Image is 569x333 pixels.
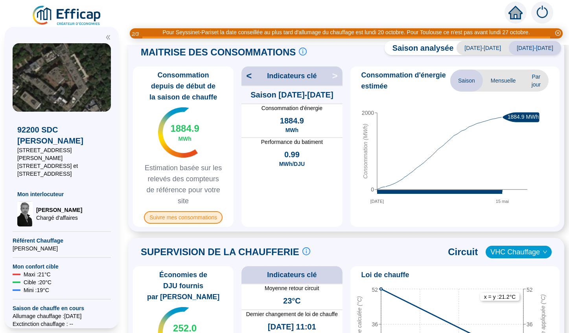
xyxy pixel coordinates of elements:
[13,263,111,270] span: Mon confort cible
[241,310,342,318] span: Dernier changement de loi de chauffe
[141,46,296,59] span: MAITRISE DES CONSOMMATIONS
[31,5,103,27] img: efficap energie logo
[132,31,139,37] i: 2 / 3
[178,135,191,143] span: MWh
[362,124,368,179] tspan: Consommation (MWh)
[158,107,198,158] img: indicateur températures
[483,70,524,92] span: Mensuelle
[170,122,199,135] span: 1884.9
[508,6,523,20] span: home
[105,35,111,40] span: double-left
[527,287,533,293] tspan: 52
[162,28,530,37] div: Pour Seyssinet-Pariset la date conseillée au plus tard d'allumage du chauffage est lundi 20 octob...
[36,206,82,214] span: [PERSON_NAME]
[241,104,342,112] span: Consommation d'énergie
[17,201,33,226] img: Chargé d'affaires
[361,110,374,116] tspan: 2000
[543,250,547,254] span: down
[450,70,483,92] span: Saison
[241,284,342,292] span: Moyenne retour circuit
[371,186,374,193] tspan: 0
[13,237,111,245] span: Référent Chauffage
[283,295,301,306] span: 23°C
[280,115,304,126] span: 1884.9
[267,70,317,81] span: Indicateurs clé
[299,48,307,55] span: info-circle
[555,30,561,36] span: close-circle
[495,199,508,204] tspan: 15 mai
[490,246,547,258] span: VHC Chauffage
[17,146,106,162] span: [STREET_ADDRESS][PERSON_NAME]
[332,70,342,82] span: >
[448,246,478,258] span: Circuit
[241,138,342,146] span: Performance du batiment
[361,269,409,280] span: Loi de chauffe
[372,321,378,327] tspan: 36
[24,278,52,286] span: Cible : 20 °C
[279,160,305,168] span: MWh/DJU
[284,149,300,160] span: 0.99
[385,42,454,53] span: Saison analysée
[24,286,49,294] span: Mini : 19 °C
[136,70,230,103] span: Consommation depuis de début de la saison de chauffe
[13,312,111,320] span: Allumage chauffage : [DATE]
[13,304,111,312] span: Saison de chauffe en cours
[457,41,509,55] span: [DATE]-[DATE]
[361,70,451,92] span: Consommation d'énergie estimée
[285,126,298,134] span: MWh
[268,321,316,332] span: [DATE] 11:01
[302,247,310,255] span: info-circle
[484,294,516,300] text: x = y : 21.2 °C
[24,270,51,278] span: Maxi : 21 °C
[267,269,317,280] span: Indicateurs clé
[524,70,549,92] span: Par jour
[17,162,106,178] span: [STREET_ADDRESS] et [STREET_ADDRESS]
[531,2,553,24] img: alerts
[507,114,538,120] text: 1884.9 MWh
[17,124,106,146] span: 92200 SDC [PERSON_NAME]
[144,211,223,224] span: Suivre mes consommations
[527,321,533,327] tspan: 36
[36,214,82,222] span: Chargé d'affaires
[241,70,252,82] span: <
[13,320,111,328] span: Exctinction chauffage : --
[250,89,333,100] span: Saison [DATE]-[DATE]
[509,41,561,55] span: [DATE]-[DATE]
[136,269,230,302] span: Économies de DJU fournis par [PERSON_NAME]
[136,162,230,206] span: Estimation basée sur les relevés des compteurs de référence pour votre site
[370,199,384,204] tspan: [DATE]
[17,190,106,198] span: Mon interlocuteur
[141,246,299,258] span: SUPERVISION DE LA CHAUFFERIE
[13,245,111,252] span: [PERSON_NAME]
